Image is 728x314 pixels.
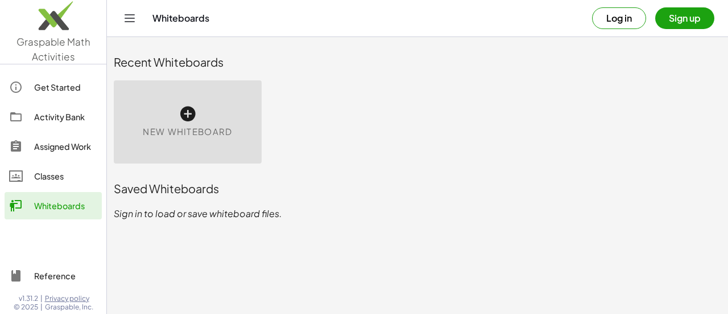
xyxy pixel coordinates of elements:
div: Recent Whiteboards [114,54,721,70]
div: Saved Whiteboards [114,181,721,197]
div: Activity Bank [34,110,97,124]
span: © 2025 [14,303,38,312]
p: Sign in to load or save whiteboard files. [114,207,721,221]
div: Get Started [34,80,97,94]
a: Whiteboards [5,192,102,219]
a: Privacy policy [45,294,93,303]
a: Classes [5,162,102,190]
span: v1.31.2 [19,294,38,303]
button: Sign up [655,7,714,29]
span: New Whiteboard [143,125,232,138]
button: Toggle navigation [121,9,139,27]
a: Activity Bank [5,103,102,131]
span: | [40,294,43,303]
a: Assigned Work [5,133,102,160]
div: Classes [34,169,97,183]
a: Reference [5,262,102,289]
span: Graspable, Inc. [45,303,93,312]
button: Log in [592,7,646,29]
div: Reference [34,269,97,283]
span: Graspable Math Activities [16,35,90,63]
div: Assigned Work [34,140,97,153]
a: Get Started [5,74,102,101]
span: | [40,303,43,312]
div: Whiteboards [34,199,97,213]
